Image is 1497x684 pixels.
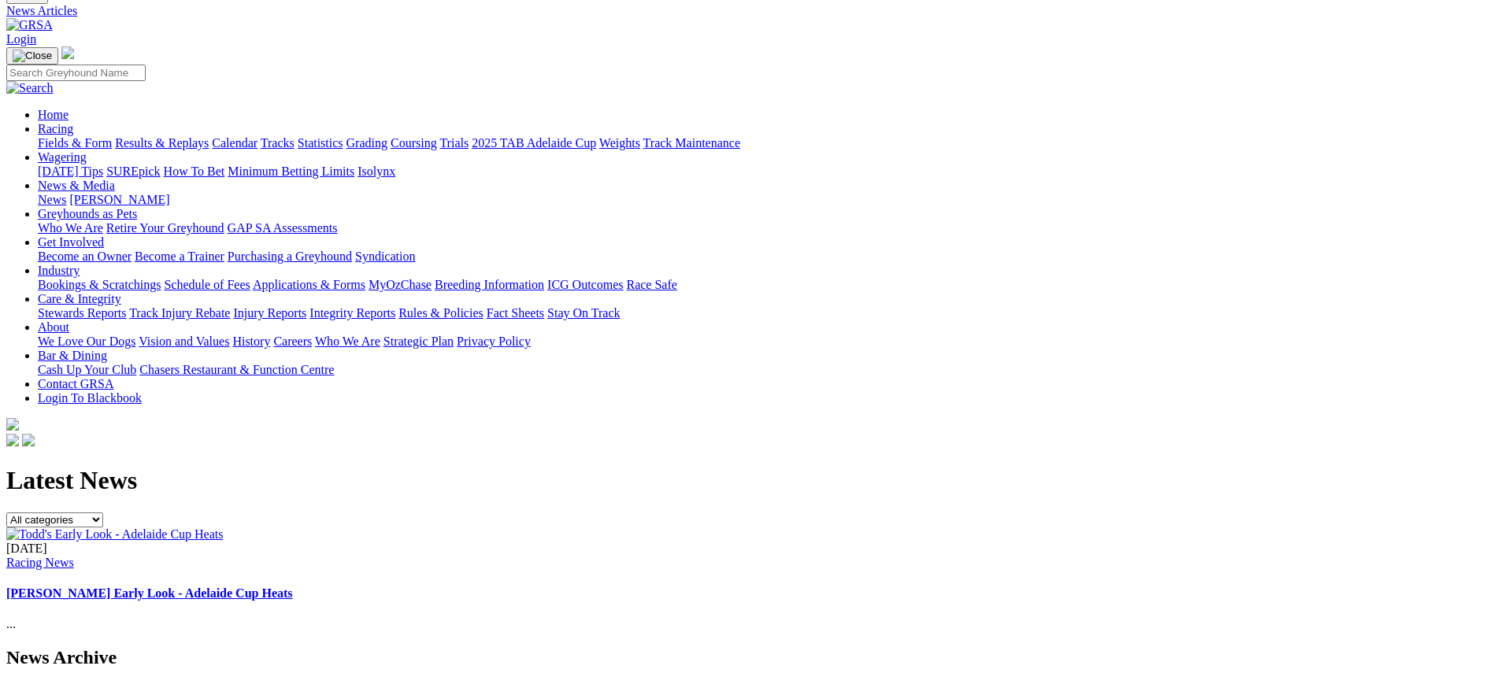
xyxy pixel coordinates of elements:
a: SUREpick [106,165,160,178]
img: GRSA [6,18,53,32]
h1: Latest News [6,466,1491,495]
a: Race Safe [626,278,676,291]
img: facebook.svg [6,434,19,446]
a: Racing News [6,556,74,569]
a: Integrity Reports [309,306,395,320]
a: Injury Reports [233,306,306,320]
a: Who We Are [38,221,103,235]
a: Statistics [298,136,343,150]
input: Search [6,65,146,81]
a: Home [38,108,69,121]
span: [DATE] [6,542,47,555]
a: Greyhounds as Pets [38,207,137,220]
div: Industry [38,278,1491,292]
a: Login To Blackbook [38,391,142,405]
a: Cash Up Your Club [38,363,136,376]
a: Get Involved [38,235,104,249]
a: News & Media [38,179,115,192]
h2: News Archive [6,647,1491,668]
a: Breeding Information [435,278,544,291]
a: Track Maintenance [643,136,740,150]
div: ... [6,542,1491,632]
a: Syndication [355,250,415,263]
a: Vision and Values [139,335,229,348]
a: Tracks [261,136,295,150]
a: How To Bet [164,165,225,178]
a: Results & Replays [115,136,209,150]
a: GAP SA Assessments [228,221,338,235]
button: Toggle navigation [6,47,58,65]
a: Racing [38,122,73,135]
a: Login [6,32,36,46]
a: Calendar [212,136,258,150]
a: News [38,193,66,206]
a: ICG Outcomes [547,278,623,291]
a: Weights [599,136,640,150]
a: Care & Integrity [38,292,121,305]
a: Industry [38,264,80,277]
a: Applications & Forms [253,278,365,291]
a: Fields & Form [38,136,112,150]
a: Retire Your Greyhound [106,221,224,235]
a: Wagering [38,150,87,164]
div: News & Media [38,193,1491,207]
img: logo-grsa-white.png [6,418,19,431]
div: Bar & Dining [38,363,1491,377]
img: twitter.svg [22,434,35,446]
img: Close [13,50,52,62]
a: Track Injury Rebate [129,306,230,320]
div: Wagering [38,165,1491,179]
a: 2025 TAB Adelaide Cup [472,136,596,150]
a: Coursing [391,136,437,150]
a: Privacy Policy [457,335,531,348]
a: Minimum Betting Limits [228,165,354,178]
a: [PERSON_NAME] Early Look - Adelaide Cup Heats [6,586,293,600]
a: Stewards Reports [38,306,126,320]
img: Todd's Early Look - Adelaide Cup Heats [6,527,223,542]
a: History [232,335,270,348]
a: Rules & Policies [398,306,484,320]
a: News Articles [6,4,1491,18]
a: Trials [439,136,469,150]
div: Greyhounds as Pets [38,221,1491,235]
a: We Love Our Dogs [38,335,135,348]
div: About [38,335,1491,349]
a: Bar & Dining [38,349,107,362]
a: Stay On Track [547,306,620,320]
a: Bookings & Scratchings [38,278,161,291]
a: Contact GRSA [38,377,113,390]
a: Schedule of Fees [164,278,250,291]
a: Strategic Plan [384,335,454,348]
a: About [38,320,69,334]
a: [PERSON_NAME] [69,193,169,206]
a: Who We Are [315,335,380,348]
a: Become a Trainer [135,250,224,263]
a: Isolynx [358,165,395,178]
div: Get Involved [38,250,1491,264]
a: Careers [273,335,312,348]
a: Chasers Restaurant & Function Centre [139,363,334,376]
a: Grading [346,136,387,150]
img: Search [6,81,54,95]
a: Become an Owner [38,250,132,263]
img: logo-grsa-white.png [61,46,74,59]
a: [DATE] Tips [38,165,103,178]
a: Purchasing a Greyhound [228,250,352,263]
div: Racing [38,136,1491,150]
div: Care & Integrity [38,306,1491,320]
a: Fact Sheets [487,306,544,320]
a: MyOzChase [369,278,432,291]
